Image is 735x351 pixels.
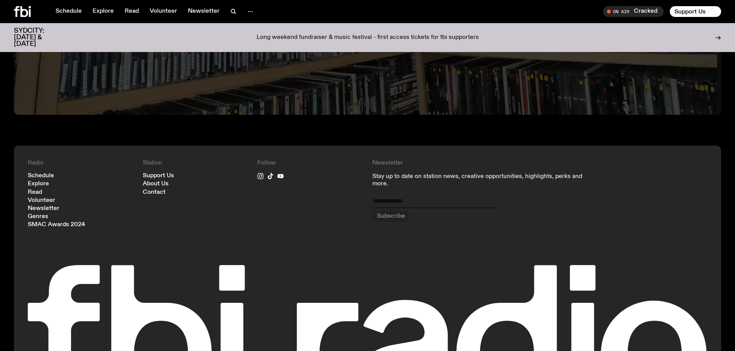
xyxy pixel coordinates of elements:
[257,160,363,167] h4: Follow
[28,160,133,167] h4: Radio
[372,173,593,188] p: Stay up to date on station news, creative opportunities, highlights, perks and more.
[143,190,166,195] a: Contact
[28,181,49,187] a: Explore
[28,190,42,195] a: Read
[143,173,174,179] a: Support Us
[183,6,224,17] a: Newsletter
[28,214,48,220] a: Genres
[372,160,593,167] h4: Newsletter
[14,28,63,47] h3: SYDCITY: [DATE] & [DATE]
[372,211,410,222] button: Subscribe
[120,6,144,17] a: Read
[88,6,118,17] a: Explore
[603,6,664,17] button: On AirCracked
[145,6,182,17] a: Volunteer
[143,181,169,187] a: About Us
[28,198,55,203] a: Volunteer
[670,6,721,17] button: Support Us
[674,8,706,15] span: Support Us
[51,6,86,17] a: Schedule
[28,173,54,179] a: Schedule
[257,34,479,41] p: Long weekend fundraiser & music festival - first access tickets for fbi supporters
[28,206,59,212] a: Newsletter
[28,222,85,228] a: SMAC Awards 2024
[143,160,248,167] h4: Station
